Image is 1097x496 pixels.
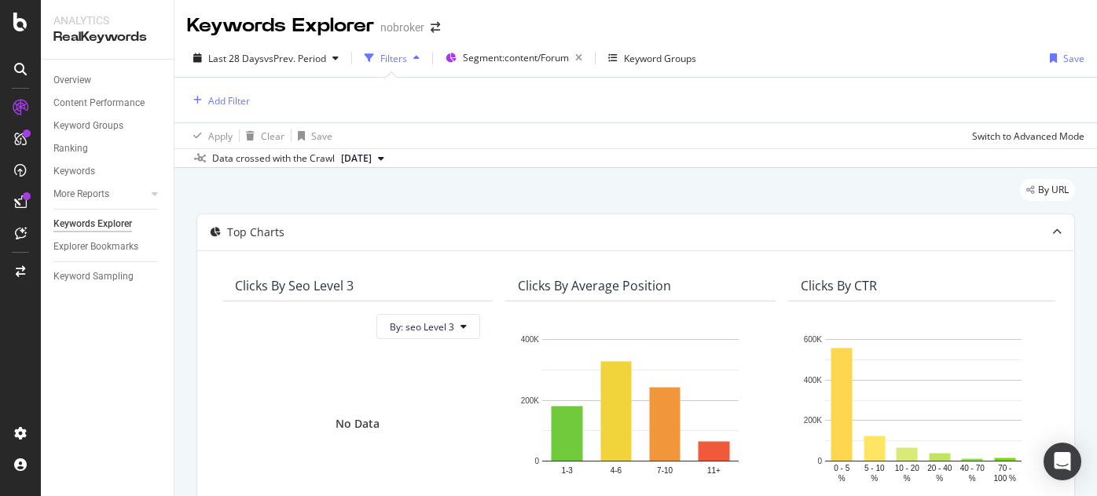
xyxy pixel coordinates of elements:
div: Keyword Sampling [53,268,134,285]
a: Ranking [53,140,163,157]
div: Clicks By CTR [801,278,877,294]
text: 70 - [998,464,1011,472]
button: [DATE] [335,149,391,168]
span: By URL [1038,185,1069,195]
button: Save [1044,46,1084,71]
text: 20 - 40 [927,464,952,472]
button: Apply [187,123,233,148]
a: Keywords [53,163,163,180]
text: 40 - 70 [960,464,985,472]
button: By: seo Level 3 [376,314,480,339]
div: Clicks By seo Level 3 [235,278,354,294]
text: 100 % [994,474,1016,483]
text: 200K [804,417,823,425]
a: Keywords Explorer [53,216,163,232]
button: Save [292,123,332,148]
text: 4-6 [611,466,622,475]
div: More Reports [53,186,109,202]
text: % [936,474,943,483]
div: Explorer Bookmarks [53,239,138,255]
span: Segment: content/Forum [463,51,569,64]
button: Add Filter [187,91,250,110]
span: 2025 Jul. 7th [341,151,372,166]
span: Last 28 Days [208,52,264,65]
text: 11+ [707,466,721,475]
div: Content Performance [53,95,145,111]
div: Overview [53,72,91,89]
div: nobroker [380,20,424,35]
svg: A chart. [801,331,1046,484]
text: 0 [534,457,539,465]
div: Ranking [53,140,88,157]
div: Keyword Groups [53,118,123,134]
a: Overview [53,72,163,89]
button: Switch to Advanced Mode [966,123,1084,148]
a: Explorer Bookmarks [53,239,163,255]
a: More Reports [53,186,147,202]
div: Switch to Advanced Mode [972,129,1084,143]
text: 5 - 10 [864,464,885,472]
div: Filters [380,52,407,65]
div: Save [1063,52,1084,65]
span: vs Prev. Period [264,52,326,65]
div: Keyword Groups [624,52,696,65]
text: 0 - 5 [834,464,849,472]
div: Analytics [53,13,161,28]
text: 200K [521,396,540,405]
div: Save [311,129,332,143]
a: Content Performance [53,95,163,111]
div: Clear [261,129,284,143]
text: % [969,474,976,483]
div: legacy label [1020,179,1075,201]
button: Segment:content/Forum [439,46,589,71]
div: RealKeywords [53,28,161,46]
a: Keyword Groups [53,118,163,134]
text: 600K [804,335,823,344]
svg: A chart. [518,331,763,484]
text: 400K [804,376,823,385]
button: Clear [240,123,284,148]
div: No Data [336,416,380,432]
div: Keywords [53,163,95,180]
text: 1-3 [561,466,573,475]
a: Keyword Sampling [53,268,163,285]
div: Clicks By Average Position [518,278,671,294]
div: arrow-right-arrow-left [431,22,440,33]
text: 400K [521,335,540,344]
div: Data crossed with the Crawl [212,151,335,166]
span: By: seo Level 3 [390,320,454,334]
div: Top Charts [227,224,284,240]
text: 0 [817,457,822,465]
div: Keywords Explorer [187,13,374,39]
div: Keywords Explorer [53,216,132,232]
text: 7-10 [657,466,673,475]
button: Filters [358,46,426,71]
div: Add Filter [208,94,250,108]
div: Apply [208,129,233,143]
button: Keyword Groups [602,46,703,71]
div: Open Intercom Messenger [1044,443,1081,480]
text: % [904,474,911,483]
text: % [838,474,846,483]
text: 10 - 20 [895,464,920,472]
text: % [871,474,878,483]
button: Last 28 DaysvsPrev. Period [187,46,345,71]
